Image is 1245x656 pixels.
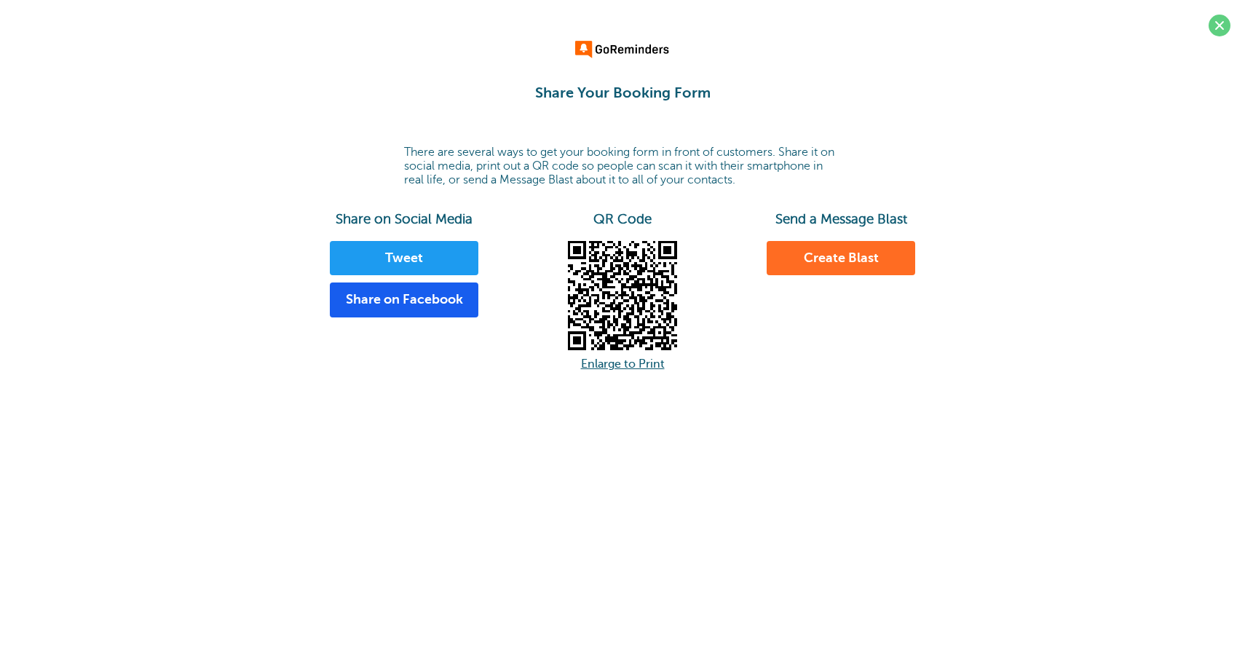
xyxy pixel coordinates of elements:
[568,241,677,350] div: https://www.goreminders.com/book/68a9213812299e36
[581,357,665,371] a: Enlarge to Print
[330,241,478,276] a: Tweet
[330,282,478,317] a: Share on Facebook
[732,211,950,227] h3: Send a Message Blast
[767,241,915,276] a: Create Blast
[568,241,677,350] img: Md69xg7tHcAAAAASUVORK5CYII=
[15,84,1230,102] h1: Share Your Booking Form
[513,211,732,227] h3: QR Code
[295,211,513,227] h3: Share on Social Media
[404,146,841,188] p: There are several ways to get your booking form in front of customers. Share it on social media, ...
